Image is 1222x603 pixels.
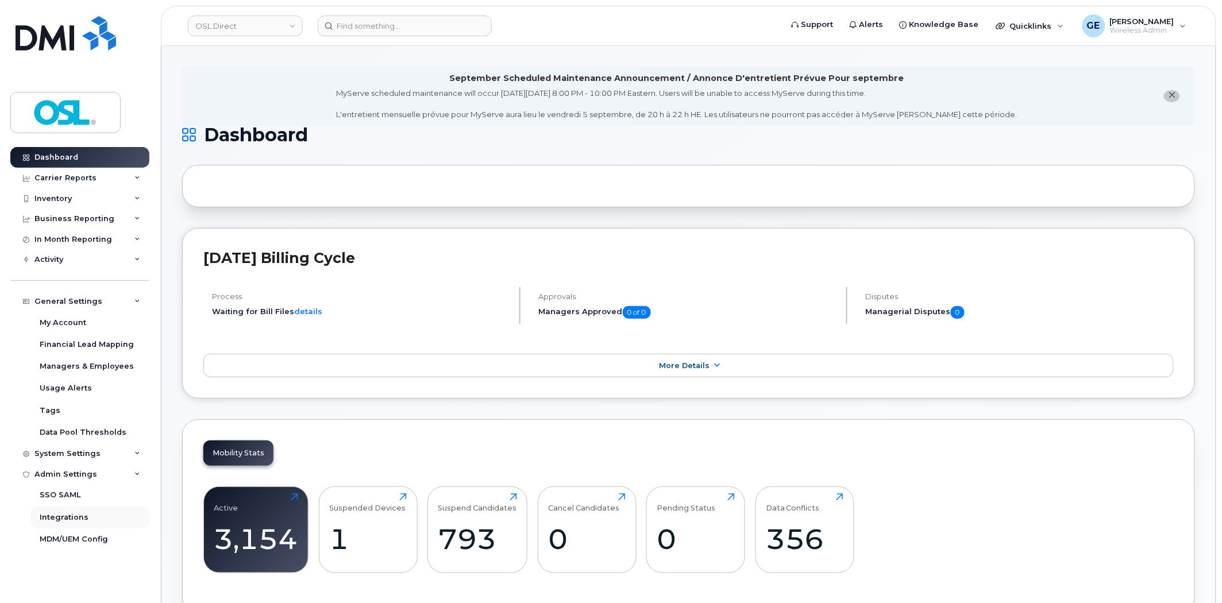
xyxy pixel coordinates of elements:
div: Suspend Candidates [438,493,517,512]
div: 0 [657,522,735,556]
span: 0 of 0 [623,306,651,319]
div: Suspended Devices [329,493,406,512]
h4: Approvals [539,292,836,301]
a: Data Conflicts356 [766,493,843,567]
div: 3,154 [214,522,298,556]
span: Dashboard [204,126,308,144]
h2: [DATE] Billing Cycle [203,249,1174,266]
a: Pending Status0 [657,493,735,567]
div: September Scheduled Maintenance Announcement / Annonce D'entretient Prévue Pour septembre [449,72,904,84]
button: close notification [1164,90,1180,102]
div: Data Conflicts [766,493,820,512]
span: 0 [951,306,965,319]
div: 356 [766,522,843,556]
a: Suspend Candidates793 [438,493,517,567]
div: MyServe scheduled maintenance will occur [DATE][DATE] 8:00 PM - 10:00 PM Eastern. Users will be u... [337,88,1017,120]
a: Cancel Candidates0 [548,493,626,567]
h4: Disputes [866,292,1174,301]
h5: Managerial Disputes [866,306,1174,319]
div: 1 [329,522,407,556]
h4: Process [212,292,510,301]
a: details [294,307,322,316]
div: 793 [438,522,517,556]
div: Pending Status [657,493,716,512]
li: Waiting for Bill Files [212,306,510,317]
a: Active3,154 [214,493,298,567]
a: Suspended Devices1 [329,493,407,567]
span: More Details [660,361,710,370]
div: Active [214,493,238,512]
h5: Managers Approved [539,306,836,319]
div: Cancel Candidates [548,493,619,512]
div: 0 [548,522,626,556]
